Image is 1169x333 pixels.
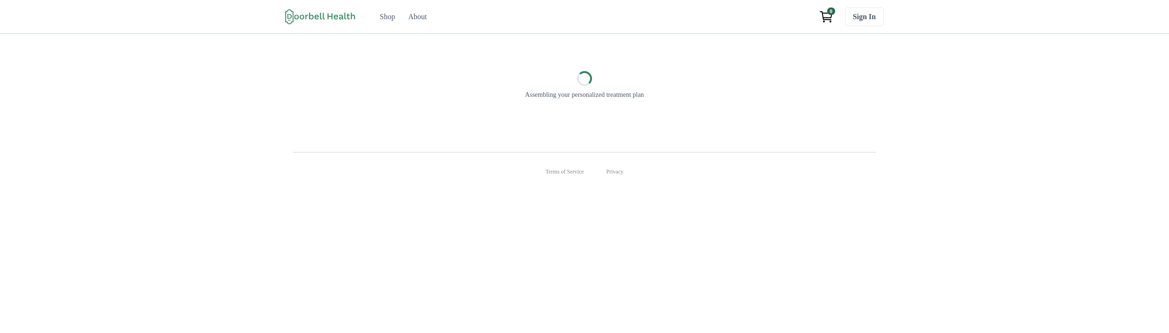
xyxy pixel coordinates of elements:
[827,7,835,15] span: 0
[845,7,884,26] a: Sign In
[374,7,401,26] a: Shop
[403,7,433,26] a: About
[408,11,427,22] div: About
[380,11,395,22] div: Shop
[546,167,584,176] a: Terms of Service
[815,7,837,26] a: View cart
[525,90,644,100] p: Assembling your personalized treatment plan
[606,167,624,176] a: Privacy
